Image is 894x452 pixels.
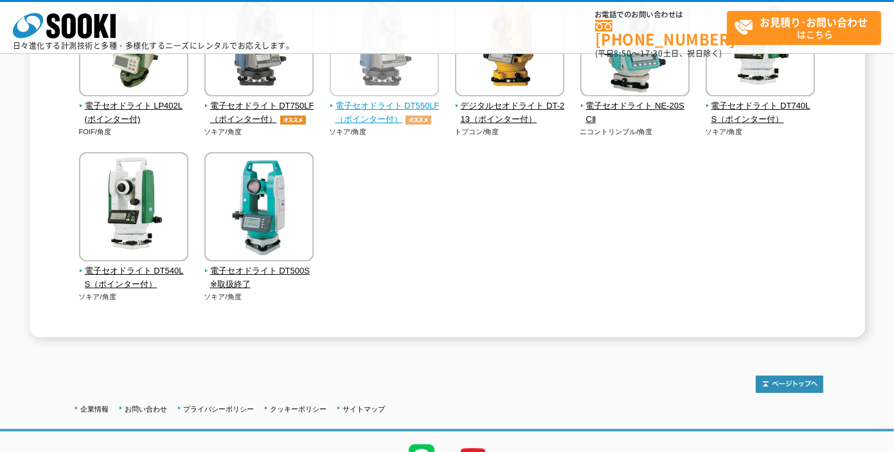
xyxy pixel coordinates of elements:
[79,252,189,291] a: 電子セオドライト DT540LS（ポインター付）
[640,48,663,59] span: 17:30
[614,48,632,59] span: 8:50
[79,152,188,265] img: 電子セオドライト DT540LS（ポインター付）
[184,405,255,413] a: プライバシーポリシー
[706,87,816,126] a: 電子セオドライト DT740LS（ポインター付）
[455,100,565,126] span: デジタルセオドライト DT-213（ポインター付）
[595,20,727,46] a: [PHONE_NUMBER]
[204,100,314,126] span: 電子セオドライト DT750LF（ポインター付）
[204,291,314,302] p: ソキア/角度
[706,100,816,126] span: 電子セオドライト DT740LS（ポインター付）
[760,14,868,30] strong: お見積り･お問い合わせ
[204,252,314,291] a: 電子セオドライト DT500S※取扱終了
[402,116,434,125] img: オススメ
[79,265,189,291] span: 電子セオドライト DT540LS（ポインター付）
[204,87,314,126] a: 電子セオドライト DT750LF（ポインター付）オススメ
[79,87,189,126] a: 電子セオドライト LP402L(ポインター付)
[79,126,189,137] p: FOIF/角度
[79,291,189,302] p: ソキア/角度
[580,87,690,126] a: 電子セオドライト NE-20SCⅡ
[330,100,440,126] span: 電子セオドライト DT550LF（ポインター付）
[706,126,816,137] p: ソキア/角度
[330,126,440,137] p: ソキア/角度
[79,100,189,126] span: 電子セオドライト LP402L(ポインター付)
[455,126,565,137] p: トプコン/角度
[727,11,881,45] a: お見積り･お問い合わせはこちら
[13,42,294,49] p: 日々進化する計測技術と多種・多様化するニーズにレンタルでお応えします。
[271,405,327,413] a: クッキーポリシー
[125,405,168,413] a: お問い合わせ
[580,126,690,137] p: ニコントリンブル/角度
[455,87,565,126] a: デジタルセオドライト DT-213（ポインター付）
[580,100,690,126] span: 電子セオドライト NE-20SCⅡ
[595,48,722,59] span: (平日 ～ 土日、祝日除く)
[204,126,314,137] p: ソキア/角度
[343,405,386,413] a: サイトマップ
[277,116,309,125] img: オススメ
[734,12,881,44] span: はこちら
[595,11,727,19] span: お電話でのお問い合わせは
[81,405,109,413] a: 企業情報
[756,376,823,393] img: トップページへ
[204,265,314,291] span: 電子セオドライト DT500S※取扱終了
[330,87,440,126] a: 電子セオドライト DT550LF（ポインター付）オススメ
[204,152,314,265] img: 電子セオドライト DT500S※取扱終了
